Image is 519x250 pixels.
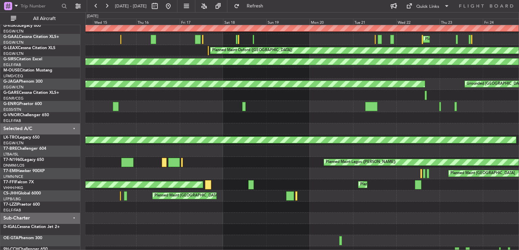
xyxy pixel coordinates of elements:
a: T7-FFIFalcon 7X [3,180,34,184]
span: [DATE] - [DATE] [115,3,147,9]
div: Thu 23 [440,19,483,25]
span: LX-TRO [3,136,18,140]
button: Quick Links [403,1,453,12]
span: All Aircraft [18,16,71,21]
span: G-GAAL [3,35,19,39]
span: M-OUSE [3,68,20,72]
div: Planned Maint Oxford ([GEOGRAPHIC_DATA]) [212,45,292,56]
a: G-SIRSCitation Excel [3,57,42,61]
div: Fri 17 [180,19,223,25]
span: T7-BRE [3,147,17,151]
div: Wed 22 [396,19,440,25]
a: EGSS/STN [3,107,21,112]
span: CS-JHH [3,191,18,195]
div: Quick Links [416,3,439,10]
a: LFMN/NCE [3,174,23,179]
div: Wed 15 [93,19,136,25]
span: T7-EMI [3,169,17,173]
div: Planned Maint [GEOGRAPHIC_DATA] ([GEOGRAPHIC_DATA]) [154,191,261,201]
a: G-JAGAPhenom 300 [3,80,43,84]
a: CS-JHHGlobal 6000 [3,191,41,195]
div: Sun 19 [266,19,310,25]
span: G-GARE [3,91,19,95]
a: EGNR/CEG [3,96,24,101]
a: G-GAALCessna Citation XLS+ [3,35,59,39]
a: G-VNORChallenger 650 [3,113,49,117]
a: EGGW/LTN [3,85,24,90]
a: G-KGKGLegacy 600 [3,24,41,28]
div: Planned Maint Lagos ([PERSON_NAME]) [326,157,396,167]
a: LFPB/LBG [3,196,21,202]
a: EGLF/FAB [3,118,21,123]
a: DNMM/LOS [3,163,24,168]
span: G-VNOR [3,113,20,117]
a: T7-N1960Legacy 650 [3,158,44,162]
div: Planned Maint [GEOGRAPHIC_DATA] ([GEOGRAPHIC_DATA]) [360,180,467,190]
span: Refresh [241,4,269,8]
a: EGGW/LTN [3,141,24,146]
div: Planned Maint [GEOGRAPHIC_DATA] [450,168,515,179]
div: [DATE] [87,14,98,19]
div: Sat 18 [223,19,266,25]
a: EGLF/FAB [3,208,21,213]
a: OE-GTAPhenom 300 [3,236,42,240]
span: T7-N1960 [3,158,22,162]
span: T7-FFI [3,180,15,184]
a: EGGW/LTN [3,51,24,56]
div: Mon 20 [310,19,353,25]
button: All Aircraft [7,13,73,24]
div: Thu 16 [136,19,179,25]
a: LX-TROLegacy 650 [3,136,40,140]
span: G-SIRS [3,57,16,61]
input: Trip Number [21,1,59,11]
a: G-ENRGPraetor 600 [3,102,42,106]
a: VHHH/HKG [3,185,23,190]
a: M-OUSECitation Mustang [3,68,52,72]
a: LTBA/ISL [3,152,19,157]
span: OE-GTA [3,236,19,240]
a: LFMD/CEQ [3,74,23,79]
a: G-LEAXCessna Citation XLS [3,46,55,50]
span: D-IGAL [3,225,17,229]
div: Tue 21 [353,19,396,25]
span: G-JAGA [3,80,19,84]
a: G-GARECessna Citation XLS+ [3,91,59,95]
span: T7-LZZI [3,203,17,207]
a: D-IGALCessna Citation Jet 2+ [3,225,60,229]
a: T7-BREChallenger 604 [3,147,46,151]
span: G-LEAX [3,46,18,50]
span: G-KGKG [3,24,19,28]
a: EGGW/LTN [3,29,24,34]
a: EGGW/LTN [3,40,24,45]
a: EGLF/FAB [3,62,21,67]
button: Refresh [231,1,271,12]
span: G-ENRG [3,102,19,106]
a: T7-LZZIPraetor 600 [3,203,40,207]
a: T7-EMIHawker 900XP [3,169,45,173]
